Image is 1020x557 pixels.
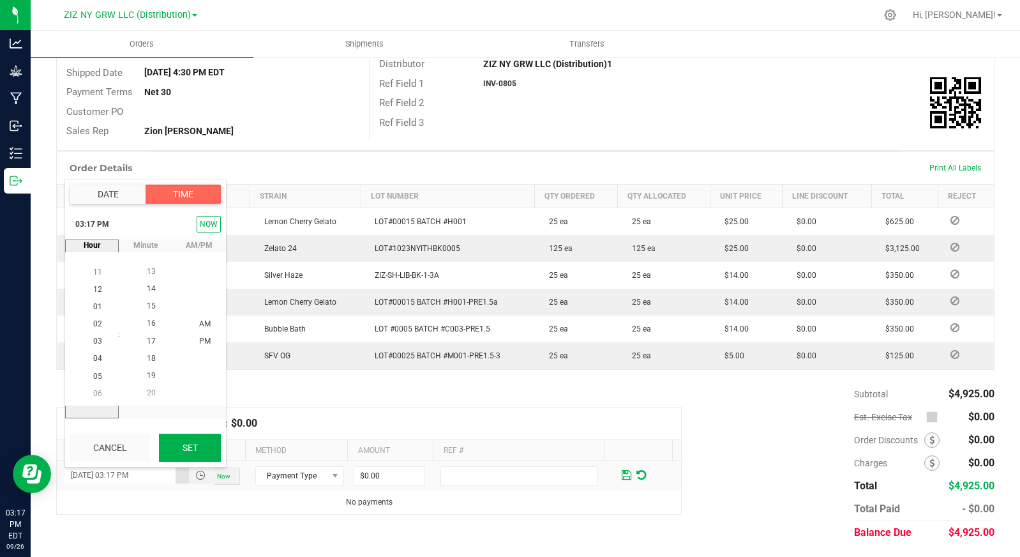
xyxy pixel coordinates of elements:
span: Total Paid [854,503,900,515]
th: Total [871,184,938,208]
span: 25 ea [626,271,651,280]
span: ZIZ NY GRW LLC (Distribution) [64,10,191,20]
span: $350.00 [879,298,914,307]
span: Reject Inventory [945,351,964,358]
span: 25 ea [543,271,568,280]
span: Total [854,480,877,492]
span: ZIZ-SH-LIB-BK-1-3A [368,271,439,280]
span: Calculate excise tax [926,408,943,425]
span: 01 [93,302,102,311]
span: Sales Rep [66,125,109,137]
span: $0.00 [790,217,816,226]
th: Reject [938,184,994,208]
button: Cancel [70,434,150,462]
span: Print All Labels [929,164,981,172]
th: Method [245,440,348,462]
span: $0.00 [968,457,994,469]
p: $0.00 [231,417,257,430]
button: Date tab [70,185,146,204]
span: AM/PM [172,240,226,251]
th: Lot Number [361,184,535,208]
span: 05 [93,372,102,381]
span: Charges [854,458,924,468]
th: Ref # [433,440,604,462]
img: Scan me! [930,77,981,128]
span: $0.00 [790,244,816,253]
inline-svg: Analytics [10,37,22,50]
span: Ref Field 2 [379,97,424,109]
span: Distributor [379,58,424,70]
span: 125 ea [543,244,573,253]
span: SFV OG [258,351,290,360]
span: Bubble Bath [258,324,306,333]
span: $0.00 [968,411,994,423]
span: LOT #0005 BATCH #C003-PRE1.5 [368,324,490,333]
span: hour [65,240,119,251]
div: Manage settings [882,9,898,21]
span: Reject Inventory [945,297,964,305]
span: 06 [93,389,102,398]
span: 19 [147,371,156,380]
th: Date [57,440,245,462]
strong: Net 30 [144,87,171,97]
th: Line Discount [783,184,871,208]
span: Reject Inventory [945,270,964,278]
div: Notes [56,383,133,406]
span: Lemon Cherry Gelato [258,298,336,307]
input: Payment Datetime [64,468,176,484]
iframe: Resource center [13,455,51,493]
span: $4,925.00 [949,480,994,492]
h1: Order Details [70,163,132,173]
span: Payment Terms [66,86,133,98]
inline-svg: Inbound [10,119,22,132]
th: Unit Price [710,184,783,208]
th: Item [57,184,250,208]
span: Shipments [328,38,401,50]
span: $14.00 [718,298,749,307]
span: $0.00 [790,271,816,280]
span: Shipped Date [66,67,123,79]
span: 18 [147,354,156,363]
span: 12 [93,285,102,294]
button: Select now [197,216,221,233]
span: 125 ea [626,244,656,253]
span: Customer PO [66,106,123,118]
span: $4,925.00 [949,526,994,538]
span: AM [199,319,211,328]
span: 20 [147,388,156,397]
strong: ZIZ NY GRW LLC (Distribution)1 [483,59,612,69]
span: Transfers [552,38,622,50]
strong: Zion [PERSON_NAME] [144,126,234,136]
span: 11 [93,268,102,277]
th: Qty Allocated [618,184,710,208]
span: $0.00 [968,434,994,446]
span: No payments [346,498,393,507]
a: Orders [31,31,253,57]
span: $4,925.00 [949,388,994,400]
span: $14.00 [718,324,749,333]
inline-svg: Inventory [10,147,22,160]
span: $0.00 [790,298,816,307]
strong: [DATE] 4:30 PM EDT [144,67,225,77]
inline-svg: Grow [10,65,22,77]
span: 25 ea [626,298,651,307]
span: 25 ea [626,351,651,360]
span: 03:17 PM [70,214,114,234]
span: Payment Type [256,467,327,485]
button: Time tab [146,185,221,204]
span: 16 [147,319,156,328]
th: Qty Ordered [535,184,618,208]
span: Ref Field 3 [379,117,424,128]
span: 17 [147,337,156,346]
span: 14 [147,284,156,293]
span: Zelato 24 [258,244,297,253]
span: Est. Excise Tax [854,412,921,422]
span: 03 [93,337,102,346]
span: Hi, [PERSON_NAME]! [913,10,996,20]
span: 02 [93,319,102,328]
span: Reject Inventory [945,243,964,251]
span: 25 ea [543,298,568,307]
span: $25.00 [718,244,749,253]
span: 25 ea [626,217,651,226]
span: Lemon Cherry Gelato [258,217,336,226]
